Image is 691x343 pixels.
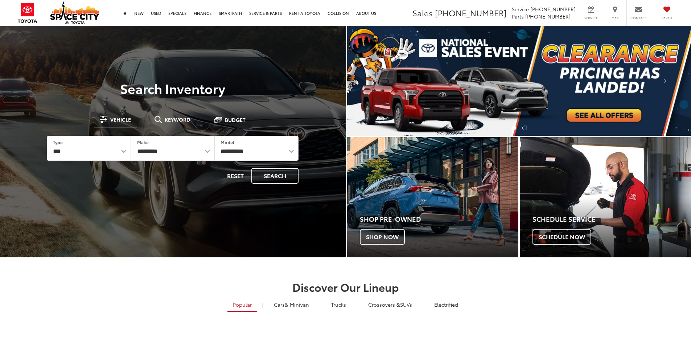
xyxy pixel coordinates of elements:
[512,13,524,20] span: Parts
[639,40,691,121] button: Click to view next picture.
[221,168,250,184] button: Reset
[412,7,433,19] span: Sales
[421,301,425,308] li: |
[360,229,405,245] span: Shop Now
[435,7,507,19] span: [PHONE_NUMBER]
[251,168,299,184] button: Search
[285,301,309,308] span: & Minivan
[363,298,418,311] a: SUVs
[512,5,529,13] span: Service
[368,301,400,308] span: Crossovers &
[532,229,591,245] span: Schedule Now
[429,298,464,311] a: Electrified
[53,139,63,145] label: Type
[360,216,518,223] h4: Shop Pre-Owned
[347,137,518,257] div: Toyota
[30,81,315,95] h3: Search Inventory
[137,139,149,145] label: Make
[50,1,99,24] img: Space City Toyota
[583,16,599,20] span: Service
[347,40,399,121] button: Click to view previous picture.
[326,298,351,311] a: Trucks
[260,301,265,308] li: |
[532,216,691,223] h4: Schedule Service
[347,137,518,257] a: Shop Pre-Owned Shop Now
[520,137,691,257] div: Toyota
[355,301,359,308] li: |
[659,16,675,20] span: Saved
[165,117,190,122] span: Keyword
[318,301,322,308] li: |
[630,16,647,20] span: Contact
[221,139,234,145] label: Model
[520,137,691,257] a: Schedule Service Schedule Now
[110,117,131,122] span: Vehicle
[607,16,623,20] span: Map
[225,117,246,122] span: Budget
[511,126,516,130] li: Go to slide number 1.
[522,126,527,130] li: Go to slide number 2.
[525,13,571,20] span: [PHONE_NUMBER]
[90,281,601,293] h2: Discover Our Lineup
[227,298,257,312] a: Popular
[268,298,314,311] a: Cars
[530,5,576,13] span: [PHONE_NUMBER]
